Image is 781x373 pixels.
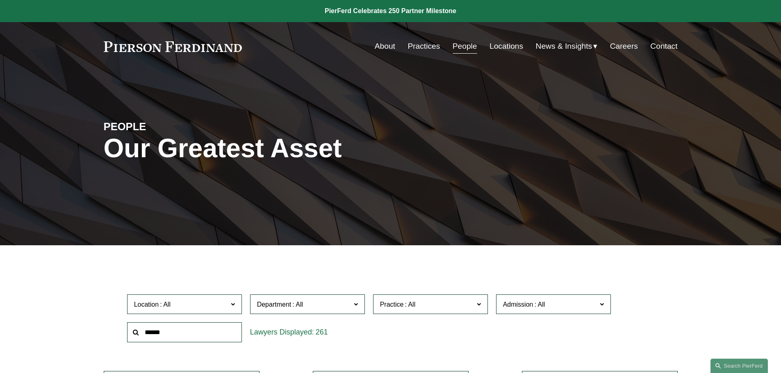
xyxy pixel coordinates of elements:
a: Contact [650,38,677,54]
h1: Our Greatest Asset [104,133,486,163]
a: Careers [610,38,638,54]
span: Location [134,301,159,308]
span: Admission [503,301,533,308]
a: folder dropdown [536,38,598,54]
a: People [453,38,477,54]
a: About [375,38,395,54]
a: Locations [490,38,523,54]
span: 261 [316,328,328,336]
span: News & Insights [536,39,592,54]
h4: PEOPLE [104,120,247,133]
a: Search this site [710,359,768,373]
span: Practice [380,301,404,308]
a: Practices [408,38,440,54]
span: Department [257,301,291,308]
